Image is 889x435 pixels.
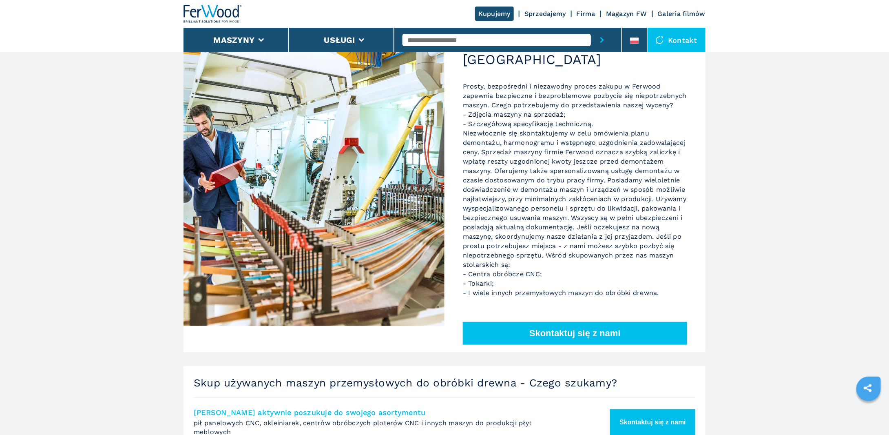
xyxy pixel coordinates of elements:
[858,378,878,398] a: sharethis
[194,408,646,417] h4: [PERSON_NAME] aktywnie poszukuje do swojego asortymentu
[606,10,647,18] a: Magazyn FW
[213,35,254,45] button: Maszyny
[475,7,514,21] a: Kupujemy
[463,82,687,297] p: Prosty, bezpośredni i niezawodny proces zakupu w Ferwood zapewnia bezpieczne i bezproblemowe pozb...
[184,8,444,326] img: Sprzedaj swoję używane maszyny stolarskie w Ferwood
[854,398,883,429] iframe: Chat
[577,10,595,18] a: Firma
[524,10,566,18] a: Sprzedajemy
[184,5,242,23] img: Ferwood
[658,10,706,18] a: Galeria filmów
[591,28,613,52] button: submit-button
[656,36,664,44] img: Kontakt
[324,35,355,45] button: Usługi
[648,28,705,52] div: Kontakt
[194,376,695,389] h3: Skup używanych maszyn przemysłowych do obróbki drewna - Czego szukamy?
[463,322,687,345] button: Skontaktuj się z nami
